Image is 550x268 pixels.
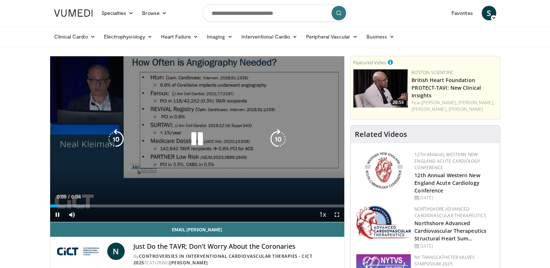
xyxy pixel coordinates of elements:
[412,69,454,76] a: Boston Scientific
[414,254,475,267] a: NY Transcatheter Valves Symposium 2025
[157,29,202,44] a: Heart Failure
[364,151,404,190] img: 0954f259-7907-4053-a817-32a96463ecc8.png.150x105_q85_autocrop_double_scale_upscale_version-0.2.png
[133,253,338,266] div: By FEATURING
[414,195,494,201] div: [DATE]
[133,243,338,251] h4: Just Do the TAVR; Don't Worry About the Coronaries
[71,194,81,200] span: 6:04
[202,4,348,22] input: Search topics, interventions
[353,69,408,107] a: 20:58
[237,29,302,44] a: Interventional Cardio
[412,106,447,112] a: [PERSON_NAME],
[414,151,480,171] a: 12th Annual Western New England Acute Cardiology Conference
[414,220,486,242] a: Northshore Advanced Cardiovascular Therapeutics Structural Heart Sum…
[57,194,67,200] span: 0:09
[54,9,93,17] img: VuMedi Logo
[302,29,362,44] a: Peripheral Vascular
[390,99,406,106] span: 20:58
[65,207,79,222] button: Mute
[353,59,386,66] small: Featured Video
[362,29,399,44] a: Business
[330,207,344,222] button: Fullscreen
[414,243,494,249] div: [DATE]
[414,172,480,194] a: 12th Annual Western New England Acute Cardiology Conference
[50,207,65,222] button: Pause
[138,6,171,20] a: Browse
[68,194,70,200] span: /
[133,253,313,266] a: Controversies in Interventional Cardiovascular Therapies - CICT 2025
[447,6,477,20] a: Favorites
[50,222,345,237] a: Email [PERSON_NAME]
[353,69,408,107] img: 20bd0fbb-f16b-4abd-8bd0-1438f308da47.150x105_q85_crop-smart_upscale.jpg
[169,260,208,266] a: [PERSON_NAME]
[50,56,345,222] video-js: Video Player
[50,204,345,207] div: Progress Bar
[356,206,411,239] img: 45d48ad7-5dc9-4e2c-badc-8ed7b7f471c1.jpg.150x105_q85_autocrop_double_scale_upscale_version-0.2.jpg
[202,29,237,44] a: Imaging
[414,206,486,219] a: NorthShore Advanced Cardiovascular Therapeutics
[56,243,104,260] img: Controversies in Interventional Cardiovascular Therapies - CICT 2025
[482,6,496,20] a: S
[355,130,407,139] h4: Related Videos
[315,207,330,222] button: Playback Rate
[50,29,100,44] a: Clinical Cardio
[107,243,125,260] a: N
[97,6,138,20] a: Specialties
[412,100,497,113] div: Feat.
[100,29,157,44] a: Electrophysiology
[412,77,481,99] a: British Heart Foundation PROTECT-TAVI: New Clinical Insights
[449,106,483,112] a: [PERSON_NAME]
[458,100,494,106] a: [PERSON_NAME],
[422,100,457,106] a: [PERSON_NAME],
